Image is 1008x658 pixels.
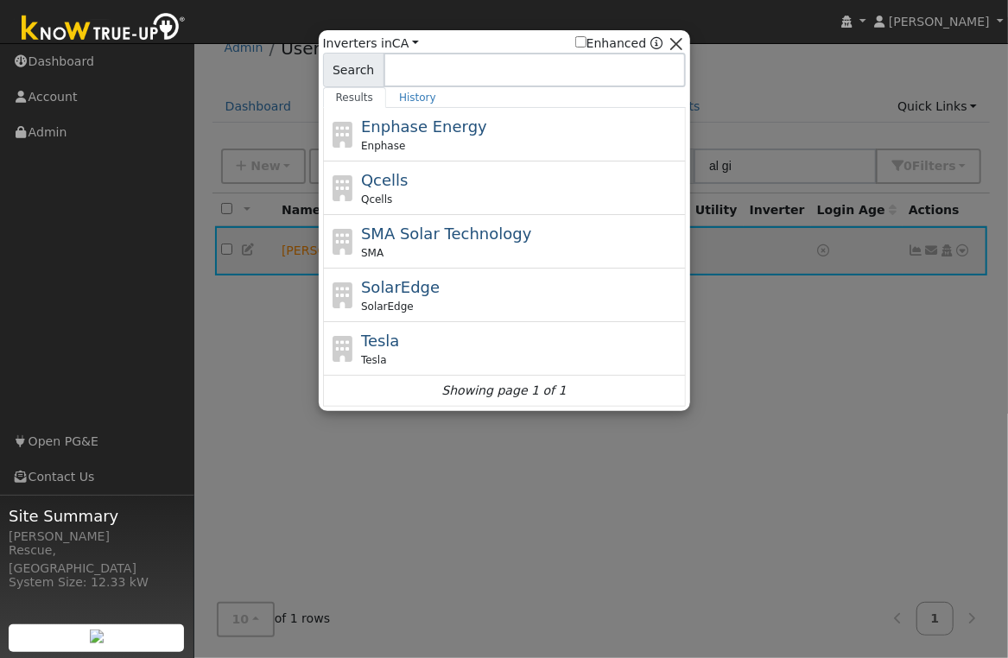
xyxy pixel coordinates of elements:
span: Show enhanced providers [575,35,663,53]
input: Enhanced [575,36,586,47]
span: SolarEdge [361,299,414,314]
div: Rescue, [GEOGRAPHIC_DATA] [9,541,185,578]
span: Qcells [361,192,392,207]
span: SolarEdge [361,278,440,296]
span: Enphase Energy [361,117,487,136]
a: History [386,87,449,108]
span: [PERSON_NAME] [889,15,990,28]
label: Enhanced [575,35,647,53]
span: Qcells [361,171,409,189]
span: SMA [361,245,384,261]
div: [PERSON_NAME] [9,528,185,546]
span: Tesla [361,332,399,350]
img: retrieve [90,630,104,643]
i: Showing page 1 of 1 [441,382,566,400]
span: SMA Solar Technology [361,225,531,243]
span: Site Summary [9,504,185,528]
span: Inverters in [323,35,420,53]
span: Search [323,53,384,87]
span: Enphase [361,138,405,154]
a: Results [323,87,387,108]
a: CA [392,36,419,50]
div: System Size: 12.33 kW [9,573,185,592]
img: Know True-Up [13,9,194,48]
span: Tesla [361,352,387,368]
a: Enhanced Providers [650,36,662,50]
